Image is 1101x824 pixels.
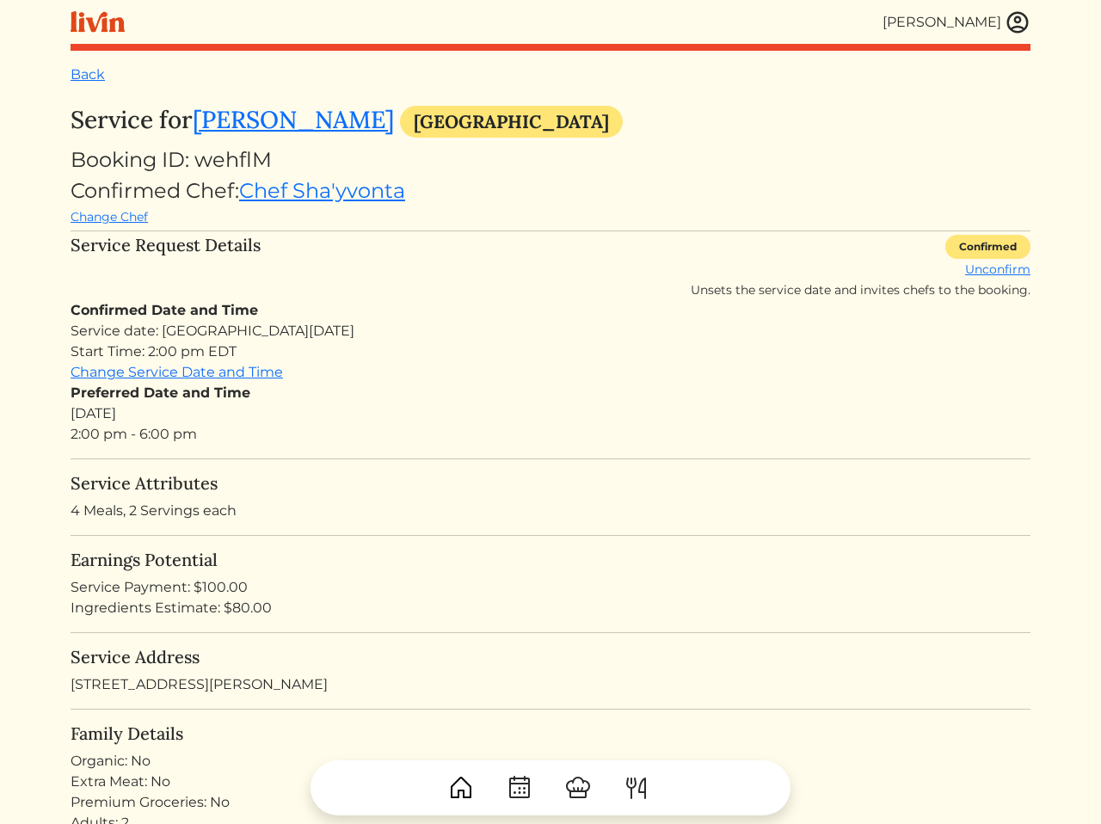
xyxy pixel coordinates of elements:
div: Ingredients Estimate: $80.00 [71,598,1030,618]
h5: Service Address [71,647,1030,667]
div: [PERSON_NAME] [883,12,1001,33]
strong: Preferred Date and Time [71,384,250,401]
h5: Family Details [71,723,1030,744]
strong: Confirmed Date and Time [71,302,258,318]
div: [GEOGRAPHIC_DATA] [400,106,623,138]
img: CalendarDots-5bcf9d9080389f2a281d69619e1c85352834be518fbc73d9501aef674afc0d57.svg [506,774,533,802]
a: Chef Sha'yvonta [239,178,405,203]
div: Service Payment: $100.00 [71,577,1030,598]
img: House-9bf13187bcbb5817f509fe5e7408150f90897510c4275e13d0d5fca38e0b5951.svg [447,774,475,802]
span: Unsets the service date and invites chefs to the booking. [691,282,1030,298]
div: Service date: [GEOGRAPHIC_DATA][DATE] Start Time: 2:00 pm EDT [71,321,1030,362]
div: [DATE] 2:00 pm - 6:00 pm [71,383,1030,445]
a: Change Service Date and Time [71,364,283,380]
h5: Service Request Details [71,235,261,293]
img: user_account-e6e16d2ec92f44fc35f99ef0dc9cddf60790bfa021a6ecb1c896eb5d2907b31c.svg [1005,9,1030,35]
a: Unconfirm [965,261,1030,277]
div: Booking ID: wehflM [71,145,1030,175]
img: ForkKnife-55491504ffdb50bab0c1e09e7649658475375261d09fd45db06cec23bce548bf.svg [623,774,650,802]
a: [PERSON_NAME] [193,104,394,135]
h5: Service Attributes [71,473,1030,494]
div: Confirmed [945,235,1030,259]
h5: Earnings Potential [71,550,1030,570]
a: Back [71,66,105,83]
h3: Service for [71,106,1030,138]
img: ChefHat-a374fb509e4f37eb0702ca99f5f64f3b6956810f32a249b33092029f8484b388.svg [564,774,592,802]
div: [STREET_ADDRESS][PERSON_NAME] [71,647,1030,695]
p: 4 Meals, 2 Servings each [71,501,1030,521]
a: Change Chef [71,209,148,224]
div: Confirmed Chef: [71,175,1030,227]
img: livin-logo-a0d97d1a881af30f6274990eb6222085a2533c92bbd1e4f22c21b4f0d0e3210c.svg [71,11,125,33]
